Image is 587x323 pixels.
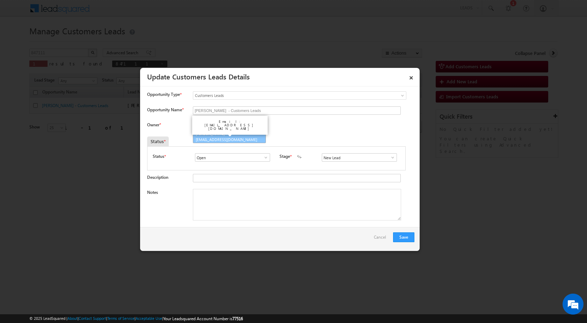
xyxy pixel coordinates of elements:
[136,316,162,321] a: Acceptable Use
[232,316,243,321] span: 77516
[79,316,106,321] a: Contact Support
[195,118,265,132] div: Email: [EMAIL_ADDRESS][DOMAIN_NAME]
[195,153,270,162] input: Type to Search
[147,175,168,180] label: Description
[322,153,397,162] input: Type to Search
[115,3,131,20] div: Minimize live chat window
[386,154,395,161] a: Show All Items
[36,37,117,46] div: Chat with us now
[260,154,268,161] a: Show All Items
[374,232,390,246] a: Cancel
[95,216,127,225] em: Start Chat
[147,107,183,112] label: Opportunity Name
[147,122,161,127] label: Owner
[193,92,378,99] span: Customers Leads
[67,316,78,321] a: About
[147,190,158,195] label: Notes
[107,316,135,321] a: Terms of Service
[393,232,414,242] button: Save
[153,153,164,160] label: Status
[196,137,259,142] span: [EMAIL_ADDRESS][DOMAIN_NAME]
[163,316,243,321] span: Your Leadsquared Account Number is
[9,65,128,210] textarea: Type your message and hit 'Enter'
[147,71,250,81] a: Update Customers Leads Details
[147,136,169,146] div: Status
[193,91,406,100] a: Customers Leads
[12,37,29,46] img: d_60004797649_company_0_60004797649
[405,70,417,83] a: ×
[147,91,180,98] span: Opportunity Type
[29,315,243,322] span: © 2025 LeadSquared | | | | |
[280,153,290,160] label: Stage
